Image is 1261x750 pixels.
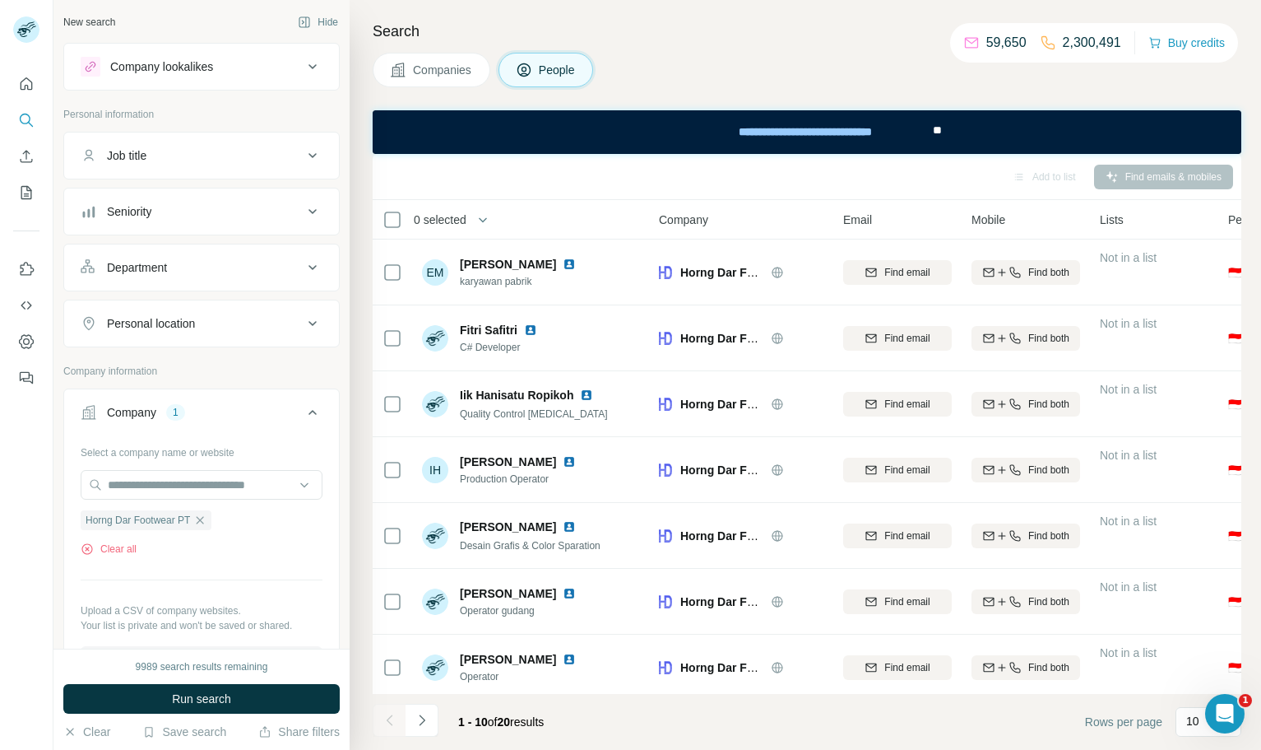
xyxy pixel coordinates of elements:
[63,364,340,379] p: Company information
[63,15,115,30] div: New search
[64,47,339,86] button: Company lookalikes
[659,266,672,279] img: Logo of Horng Dar Footwear PT
[286,10,350,35] button: Hide
[13,327,39,356] button: Dashboard
[107,203,151,220] div: Seniority
[460,408,608,420] span: Quality Control [MEDICAL_DATA]
[498,715,511,729] span: 20
[1228,659,1242,676] span: 🇮🇩
[1228,396,1242,412] span: 🇮🇩
[373,110,1241,154] iframe: Banner
[460,387,573,403] span: Iik Hanisatu Ropikoh
[460,519,556,535] span: [PERSON_NAME]
[110,58,213,75] div: Company lookalikes
[563,258,576,271] img: LinkedIn logo
[258,724,340,740] button: Share filters
[843,589,952,614] button: Find email
[884,331,930,346] span: Find email
[460,603,582,618] span: Operator gudang
[1100,251,1157,264] span: Not in a list
[971,524,1080,548] button: Find both
[1028,660,1069,675] span: Find both
[884,265,930,280] span: Find email
[884,660,930,675] span: Find email
[659,595,672,608] img: Logo of Horng Dar Footwear PT
[422,457,448,483] div: IH
[136,659,268,674] div: 9989 search results remaining
[81,439,322,460] div: Select a company name or website
[406,704,438,737] button: Navigate to next page
[1100,212,1124,228] span: Lists
[107,259,167,276] div: Department
[460,274,582,289] span: karyawan pabrik
[563,520,576,533] img: LinkedIn logo
[86,513,190,528] span: Horng Dar Footwear PT
[971,212,1005,228] span: Mobile
[64,248,339,287] button: Department
[13,142,39,171] button: Enrich CSV
[680,529,809,543] span: Horng Dar Footwear PT
[422,259,448,286] div: EM
[659,212,708,228] span: Company
[1028,265,1069,280] span: Find both
[13,69,39,99] button: Quick start
[460,540,600,552] span: Desain Grafis & Color Sparation
[13,178,39,207] button: My lists
[843,260,952,285] button: Find email
[13,291,39,320] button: Use Surfe API
[1100,449,1157,462] span: Not in a list
[172,691,231,707] span: Run search
[659,464,672,477] img: Logo of Horng Dar Footwear PT
[107,147,146,164] div: Job title
[81,646,322,676] button: Upload a list of companies
[422,589,448,615] img: Avatar
[1228,462,1242,478] span: 🇮🇩
[580,389,593,402] img: LinkedIn logo
[107,315,195,332] div: Personal location
[539,62,577,78] span: People
[971,326,1080,351] button: Find both
[680,464,809,477] span: Horng Dar Footwear PT
[458,715,544,729] span: results
[971,392,1080,417] button: Find both
[422,325,448,352] img: Avatar
[680,661,809,674] span: Horng Dar Footwear PT
[460,256,556,273] span: [PERSON_NAME]
[64,136,339,175] button: Job title
[659,398,672,411] img: Logo of Horng Dar Footwear PT
[884,463,930,477] span: Find email
[843,458,952,482] button: Find email
[460,669,582,684] span: Operator
[63,724,110,740] button: Clear
[1085,714,1162,730] span: Rows per page
[81,603,322,618] p: Upload a CSV of company websites.
[1100,515,1157,528] span: Not in a list
[1100,646,1157,659] span: Not in a list
[1063,33,1121,53] p: 2,300,491
[524,324,537,337] img: LinkedIn logo
[563,653,576,666] img: LinkedIn logo
[971,589,1080,614] button: Find both
[1228,594,1242,610] span: 🇮🇩
[1100,317,1157,330] span: Not in a list
[13,363,39,393] button: Feedback
[422,655,448,681] img: Avatar
[563,587,576,600] img: LinkedIn logo
[680,595,809,608] span: Horng Dar Footwear PT
[843,326,952,351] button: Find email
[563,455,576,468] img: LinkedIn logo
[142,724,226,740] button: Save search
[488,715,498,729] span: of
[659,529,672,543] img: Logo of Horng Dar Footwear PT
[13,105,39,135] button: Search
[1228,528,1242,544] span: 🇮🇩
[460,340,544,355] span: C# Developer
[422,523,448,549] img: Avatar
[1228,264,1242,281] span: 🇮🇩
[971,655,1080,680] button: Find both
[843,212,872,228] span: Email
[460,454,556,470] span: [PERSON_NAME]
[64,192,339,231] button: Seniority
[460,322,517,338] span: Fitri Safitri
